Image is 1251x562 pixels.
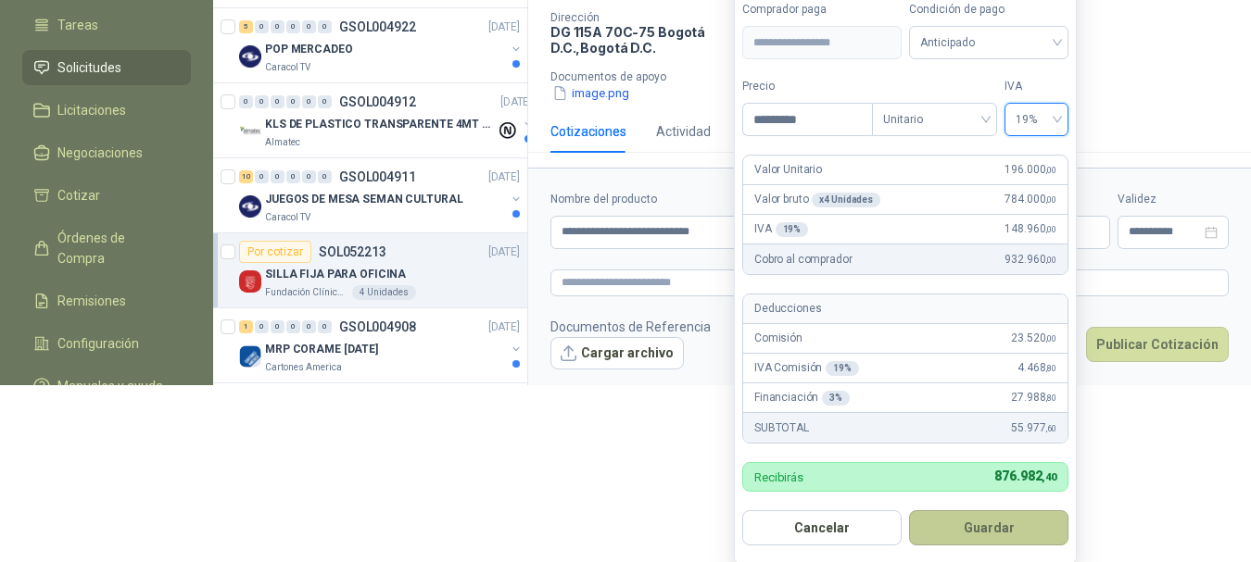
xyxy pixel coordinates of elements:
img: Company Logo [239,345,261,368]
div: 5 [239,20,253,33]
div: 0 [271,95,284,108]
p: KLS DE PLASTICO TRANSPARENTE 4MT CAL 4 Y CINTA TRA [265,116,496,133]
div: 10 [239,170,253,183]
span: 19% [1016,106,1057,133]
p: GSOL004908 [339,320,416,333]
p: [DATE] [488,169,520,186]
a: Licitaciones [22,93,191,128]
div: 0 [302,170,316,183]
div: 0 [302,320,316,333]
a: Órdenes de Compra [22,220,191,276]
div: Por cotizar [239,241,311,263]
img: Company Logo [239,270,261,293]
label: Nombre del producto [550,191,852,208]
p: Cartones America [265,360,342,375]
div: 0 [255,95,269,108]
span: 876.982 [994,468,1056,483]
span: ,00 [1045,165,1056,175]
div: 19 % [776,222,809,237]
span: 27.988 [1011,389,1056,406]
span: Unitario [883,106,986,133]
span: 55.977 [1011,419,1056,437]
span: 4.468 [1017,359,1056,377]
label: IVA [1005,78,1068,95]
div: 0 [239,95,253,108]
p: GSOL004911 [339,170,416,183]
p: POP MERCADEO [265,41,353,58]
a: 1 0 0 0 0 0 GSOL004908[DATE] Company LogoMRP CORAME [DATE]Cartones America [239,316,524,375]
p: GSOL004912 [339,95,416,108]
span: ,00 [1045,333,1056,343]
a: Configuración [22,326,191,361]
div: 0 [271,20,284,33]
img: Company Logo [239,120,261,143]
p: Recibirás [754,471,803,483]
a: 5 0 0 0 0 0 GSOL004922[DATE] Company LogoPOP MERCADEOCaracol TV [239,16,524,75]
p: IVA [754,220,808,238]
button: Cancelar [742,510,902,545]
label: Precio [742,78,872,95]
p: GSOL004922 [339,20,416,33]
p: Dirección [550,11,749,24]
div: 0 [255,20,269,33]
span: 148.960 [1005,220,1056,238]
button: image.png [550,83,631,103]
div: 0 [318,95,332,108]
span: 196.000 [1005,161,1056,179]
a: Manuales y ayuda [22,368,191,404]
span: ,80 [1045,363,1056,373]
p: Valor Unitario [754,161,822,179]
p: SUBTOTAL [754,419,809,437]
div: 0 [318,20,332,33]
span: Negociaciones [57,143,143,163]
p: Caracol TV [265,60,310,75]
div: x 4 Unidades [812,193,880,207]
span: ,00 [1045,255,1056,265]
span: ,00 [1045,224,1056,234]
a: Negociaciones [22,135,191,170]
label: Validez [1118,191,1229,208]
a: 0 0 0 0 0 0 GSOL004912[DATE] Company LogoKLS DE PLASTICO TRANSPARENTE 4MT CAL 4 Y CINTA TRAAlmatec [239,91,536,150]
span: Anticipado [920,29,1057,56]
p: SOL052213 [319,245,386,258]
span: 23.520 [1011,330,1056,347]
p: Documentos de apoyo [550,70,1244,83]
span: ,40 [1042,471,1056,483]
p: MRP CORAME [DATE] [265,341,378,358]
p: [DATE] [488,19,520,36]
p: SILLA FIJA PARA OFICINA [265,266,406,283]
p: DG 115A 70C-75 Bogotá D.C. , Bogotá D.C. [550,24,749,56]
span: Tareas [57,15,98,35]
a: 10 0 0 0 0 0 GSOL004911[DATE] Company LogoJUEGOS DE MESA SEMAN CULTURALCaracol TV [239,166,524,225]
div: 19 % [826,361,859,376]
a: Tareas [22,7,191,43]
a: Solicitudes [22,50,191,85]
p: Comisión [754,330,802,347]
div: 0 [286,170,300,183]
a: Cotizar [22,178,191,213]
a: Remisiones [22,283,191,318]
p: Financiación [754,389,850,406]
div: Actividad [656,121,711,142]
span: 784.000 [1005,191,1056,208]
div: 0 [271,320,284,333]
span: Manuales y ayuda [57,376,163,396]
p: Almatec [265,135,300,150]
div: 4 Unidades [352,285,416,300]
button: Guardar [909,510,1068,545]
span: Órdenes de Compra [57,228,173,269]
label: Condición de pago [909,1,1068,19]
p: [DATE] [488,318,520,336]
p: Valor bruto [754,191,880,208]
img: Company Logo [239,195,261,218]
div: 0 [255,170,269,183]
div: 0 [286,20,300,33]
div: 0 [286,320,300,333]
span: Remisiones [57,291,126,311]
div: 0 [271,170,284,183]
span: 932.960 [1005,251,1056,269]
div: 0 [302,95,316,108]
span: Solicitudes [57,57,121,78]
div: 0 [255,320,269,333]
a: Por cotizarSOL052213[DATE] Company LogoSILLA FIJA PARA OFICINAFundación Clínica Shaio4 Unidades [213,233,527,308]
